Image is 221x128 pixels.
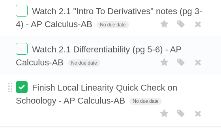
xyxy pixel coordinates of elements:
label: Star task [157,107,172,120]
label: Star task [157,56,172,69]
span: Watch 2.1 Differentiability (pg 5-6) - AP Calculus-AB [16,45,182,67]
span: No due date [97,21,129,28]
label: Done [16,5,28,17]
span: Watch 2.1 "Intro To Derivatives" notes (pg 3-4) - AP Calculus-AB [16,6,202,29]
label: Done [16,81,28,93]
label: Star task [157,18,172,31]
span: Finish Local Linearity Quick Check on Schoology - AP Calculus-AB [16,83,177,106]
span: No due date [129,98,161,105]
span: No due date [68,59,100,67]
label: Done [16,43,28,55]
